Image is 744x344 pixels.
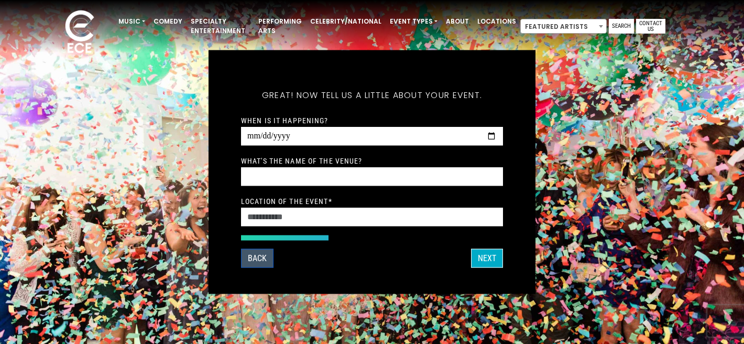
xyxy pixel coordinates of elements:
[241,197,332,206] label: Location of the event
[114,13,149,30] a: Music
[241,249,273,268] button: Back
[609,19,634,34] a: Search
[473,13,520,30] a: Locations
[306,13,386,30] a: Celebrity/National
[241,156,362,166] label: What's the name of the venue?
[187,13,254,40] a: Specialty Entertainment
[53,7,106,58] img: ece_new_logo_whitev2-1.png
[149,13,187,30] a: Comedy
[442,13,473,30] a: About
[254,13,306,40] a: Performing Arts
[521,19,606,34] span: Featured Artists
[636,19,665,34] a: Contact Us
[386,13,442,30] a: Event Types
[241,77,503,114] h5: Great! Now tell us a little about your event.
[471,249,503,268] button: Next
[520,19,607,34] span: Featured Artists
[241,116,329,125] label: When is it happening?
